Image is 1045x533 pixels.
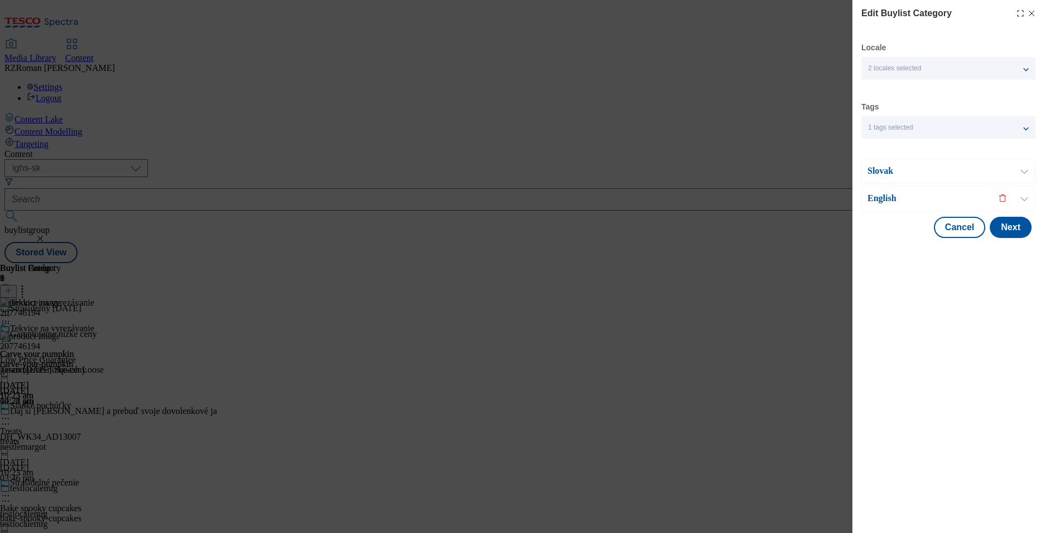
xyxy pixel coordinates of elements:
[861,57,1036,79] button: 2 locales selected
[934,217,985,238] button: Cancel
[990,217,1032,238] button: Next
[861,104,879,110] label: Tags
[867,165,985,177] p: Slovak
[861,116,1036,139] button: 1 tags selected
[868,123,913,132] span: 1 tags selected
[867,193,985,204] p: English
[868,64,921,73] span: 2 locales selected
[861,7,952,20] h4: Edit Buylist Category
[861,45,886,51] label: Locale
